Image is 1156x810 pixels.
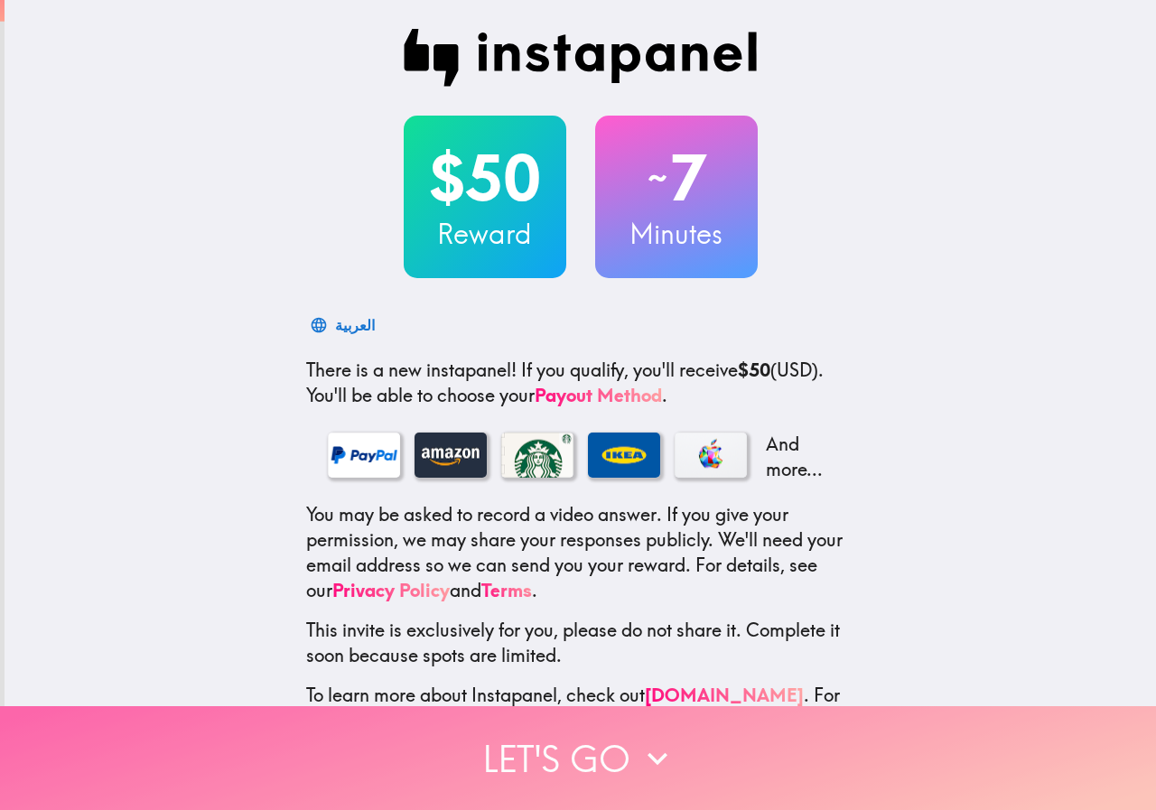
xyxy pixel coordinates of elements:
[404,29,758,87] img: Instapanel
[481,579,532,601] a: Terms
[404,141,566,215] h2: $50
[535,384,662,406] a: Payout Method
[645,151,670,205] span: ~
[404,215,566,253] h3: Reward
[306,307,382,343] button: العربية
[645,684,804,706] a: [DOMAIN_NAME]
[761,432,834,482] p: And more...
[306,358,855,408] p: If you qualify, you'll receive (USD) . You'll be able to choose your .
[306,502,855,603] p: You may be asked to record a video answer. If you give your permission, we may share your respons...
[306,683,855,759] p: To learn more about Instapanel, check out . For questions or help, email us at .
[738,358,770,381] b: $50
[595,215,758,253] h3: Minutes
[306,618,855,668] p: This invite is exclusively for you, please do not share it. Complete it soon because spots are li...
[335,312,375,338] div: العربية
[595,141,758,215] h2: 7
[332,579,450,601] a: Privacy Policy
[306,358,517,381] span: There is a new instapanel!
